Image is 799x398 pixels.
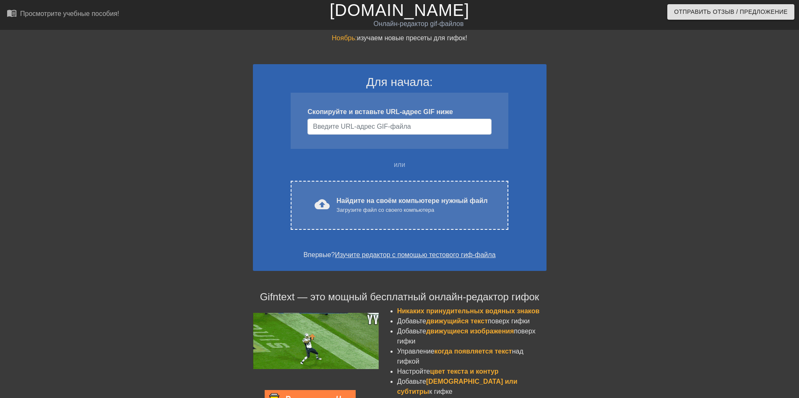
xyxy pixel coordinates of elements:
[397,307,540,315] ya-tr-span: Никаких принудительных водяных знаков
[7,8,68,18] ya-tr-span: menu_book_бук меню
[426,328,514,335] ya-tr-span: движущиеся изображения
[260,291,539,302] ya-tr-span: Gifntext — это мощный бесплатный онлайн-редактор гифок
[307,108,453,115] ya-tr-span: Скопируйте и вставьте URL-адрес GIF ниже
[366,75,433,88] ya-tr-span: Для начала:
[303,251,335,258] ya-tr-span: Впервые?
[394,161,405,168] ya-tr-span: или
[330,1,469,19] a: [DOMAIN_NAME]
[426,317,488,325] ya-tr-span: движущийся текст
[357,34,467,42] ya-tr-span: изучаем новые пресеты для гифок!
[667,4,794,20] button: Отправить Отзыв / Предложение
[253,313,379,369] img: football_small.gif
[397,328,426,335] ya-tr-span: Добавьте
[397,317,426,325] ya-tr-span: Добавьте
[429,388,452,395] ya-tr-span: к гифке
[336,197,487,204] ya-tr-span: Найдите на своём компьютере нужный файл
[307,119,491,135] input: Имя пользователя
[315,197,395,212] ya-tr-span: cloud_upload загрузить
[336,207,434,213] ya-tr-span: Загрузите файл со своего компьютера
[373,20,463,27] ya-tr-span: Онлайн-редактор gif-файлов
[397,348,435,355] ya-tr-span: Управление
[335,251,495,258] a: Изучите редактор с помощью тестового гиф-файла
[397,348,523,365] ya-tr-span: над гифкой
[430,368,498,375] ya-tr-span: цвет текста и контур
[332,34,357,42] ya-tr-span: Ноябрь:
[674,7,788,17] ya-tr-span: Отправить Отзыв / Предложение
[488,317,530,325] ya-tr-span: поверх гифки
[397,378,426,385] ya-tr-span: Добавьте
[397,378,518,395] ya-tr-span: [DEMOGRAPHIC_DATA] или субтитры
[20,10,119,17] ya-tr-span: Просмотрите учебные пособия!
[435,348,512,355] ya-tr-span: когда появляется текст
[397,368,430,375] ya-tr-span: Настройте
[7,8,119,21] a: Просмотрите учебные пособия!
